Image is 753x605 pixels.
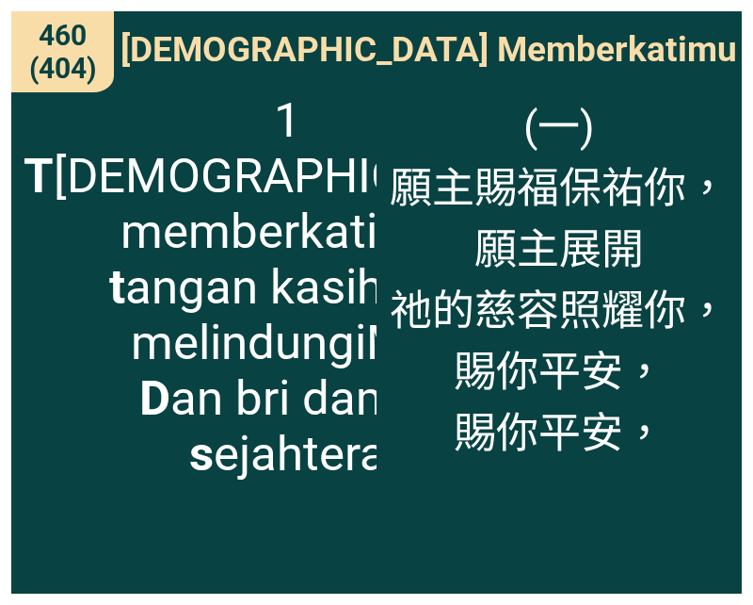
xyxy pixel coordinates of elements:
span: (一) 願主賜福保祐你， 願主展開 祂的慈容照耀你， 賜你平安， 賜你平安， [390,92,729,460]
b: t [109,259,125,315]
b: s [189,426,214,482]
b: D [139,370,170,426]
span: 460 (404) [24,19,102,85]
span: 1 [DEMOGRAPHIC_DATA] memberkatimu, angan kasihNya melindungiMu; an bri damai ejahtera [24,92,553,482]
b: T [24,148,54,204]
